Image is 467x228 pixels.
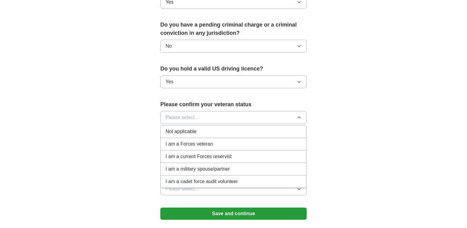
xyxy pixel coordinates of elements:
[160,21,307,37] label: Do you have a pending criminal charge or a criminal conviction in any jurisdiction?
[166,78,173,85] span: Yes
[166,114,199,121] span: Please select...
[160,40,307,52] button: No
[160,183,307,195] button: Please select...
[160,111,307,124] button: Please select...
[166,140,213,148] span: I am a Forces veteran
[166,42,172,50] span: No
[166,165,230,173] span: I am a military spouse/partner
[166,178,238,185] span: I am a cadet force audit volunteer
[160,65,307,73] label: Do you hold a valid US driving licence?
[166,185,199,193] span: Please select...
[166,128,196,135] span: Not applicable
[160,208,307,220] button: Save and continue
[160,100,307,109] label: Please confirm your veteran status
[160,75,307,88] button: Yes
[166,153,232,160] span: I am a current Forces reservist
